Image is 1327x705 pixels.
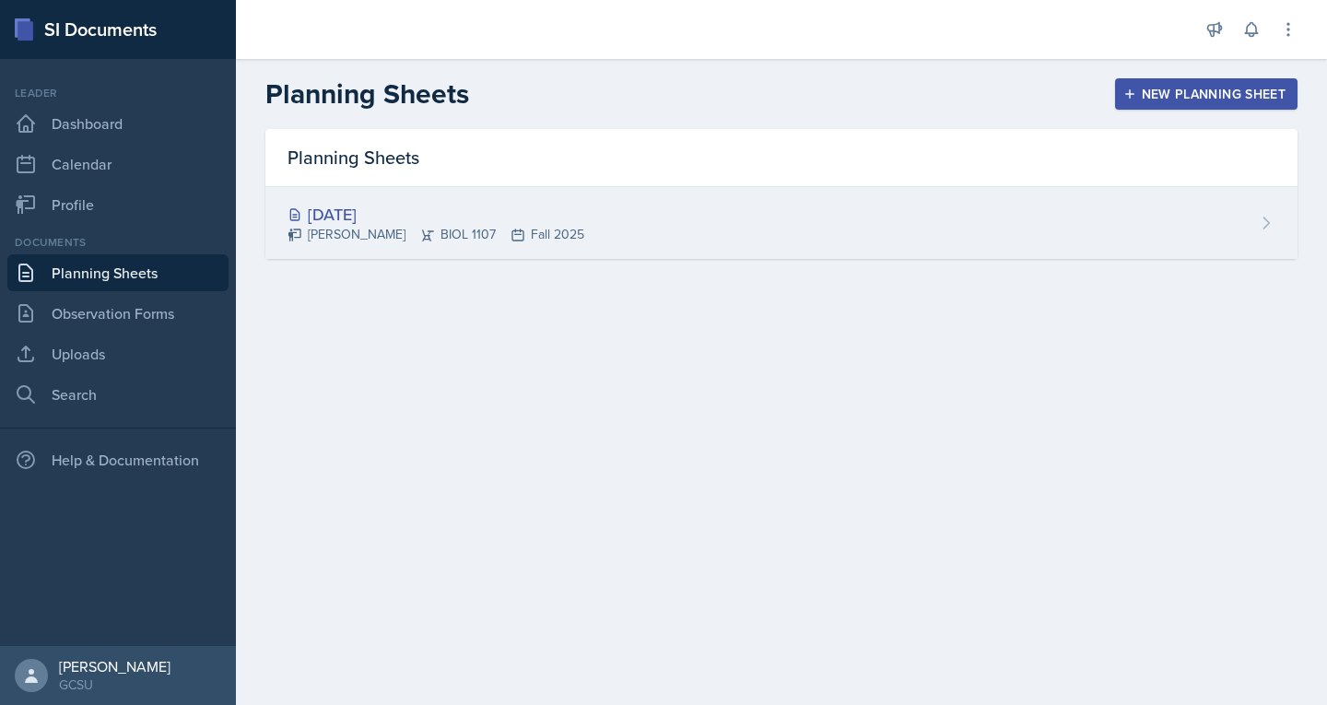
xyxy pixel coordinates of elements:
a: Uploads [7,335,229,372]
div: [PERSON_NAME] [59,657,170,676]
a: Search [7,376,229,413]
button: New Planning Sheet [1115,78,1298,110]
div: Leader [7,85,229,101]
a: Dashboard [7,105,229,142]
div: Documents [7,234,229,251]
a: Observation Forms [7,295,229,332]
div: [PERSON_NAME] BIOL 1107 Fall 2025 [288,225,584,244]
div: Help & Documentation [7,441,229,478]
a: Calendar [7,146,229,182]
div: Planning Sheets [265,129,1298,187]
a: Profile [7,186,229,223]
div: [DATE] [288,202,584,227]
div: GCSU [59,676,170,694]
a: [DATE] [PERSON_NAME]BIOL 1107Fall 2025 [265,187,1298,259]
div: New Planning Sheet [1127,87,1286,101]
a: Planning Sheets [7,254,229,291]
h2: Planning Sheets [265,77,469,111]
